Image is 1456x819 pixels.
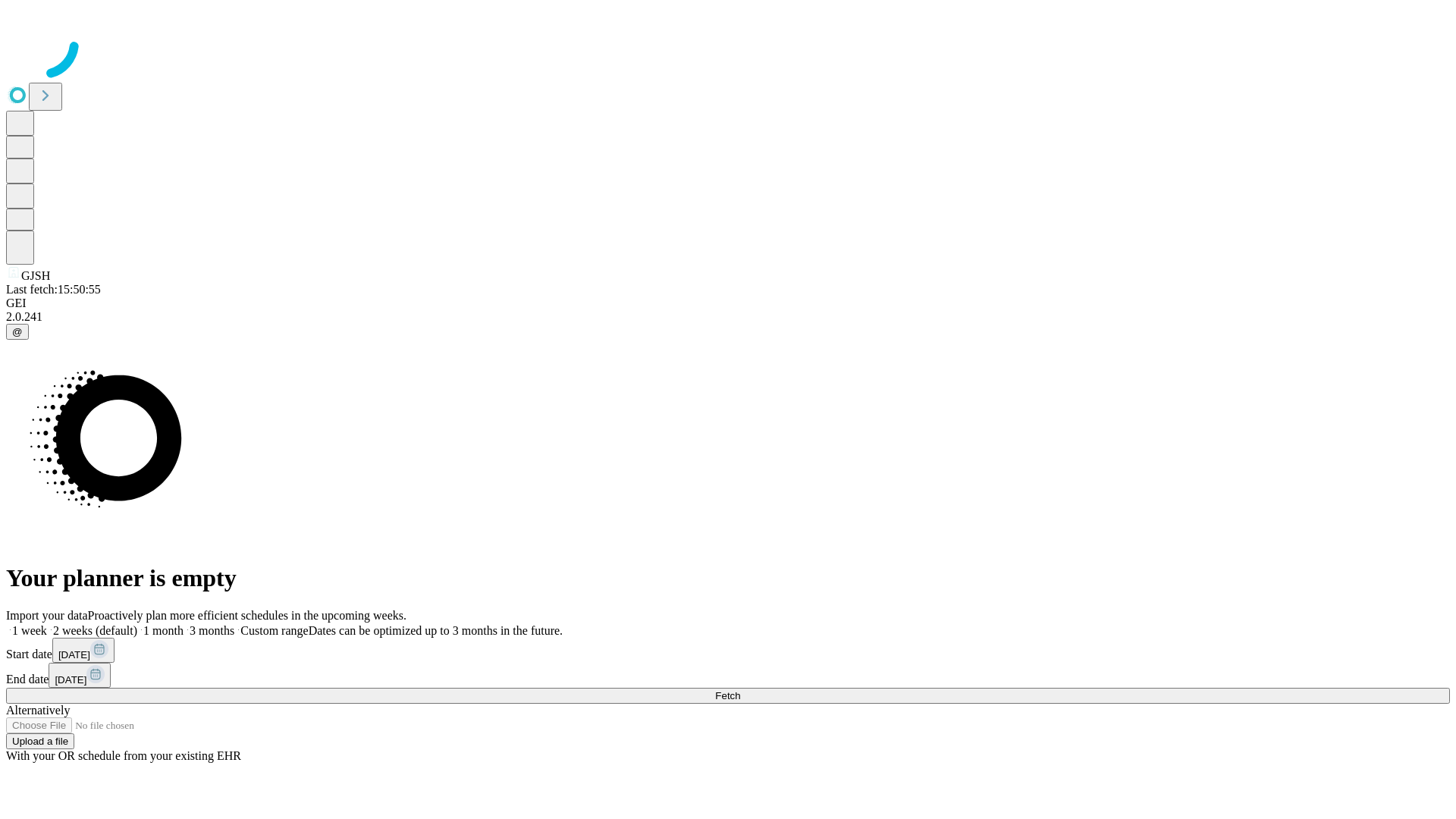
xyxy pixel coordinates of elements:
[6,324,29,340] button: @
[143,624,184,637] span: 1 month
[6,564,1450,592] h1: Your planner is empty
[240,624,308,637] span: Custom range
[53,624,137,637] span: 2 weeks (default)
[6,609,88,622] span: Import your data
[6,310,1450,324] div: 2.0.241
[6,663,1450,688] div: End date
[6,283,101,296] span: Last fetch: 15:50:55
[58,649,90,661] span: [DATE]
[309,624,563,637] span: Dates can be optimized up to 3 months in the future.
[6,688,1450,704] button: Fetch
[6,733,74,749] button: Upload a file
[21,269,50,282] span: GJSH
[6,749,241,762] span: With your OR schedule from your existing EHR
[88,609,406,622] span: Proactively plan more efficient schedules in the upcoming weeks.
[49,663,111,688] button: [DATE]
[6,638,1450,663] div: Start date
[715,690,740,701] span: Fetch
[190,624,234,637] span: 3 months
[12,326,23,337] span: @
[12,624,47,637] span: 1 week
[55,674,86,686] span: [DATE]
[6,704,70,717] span: Alternatively
[52,638,115,663] button: [DATE]
[6,297,1450,310] div: GEI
